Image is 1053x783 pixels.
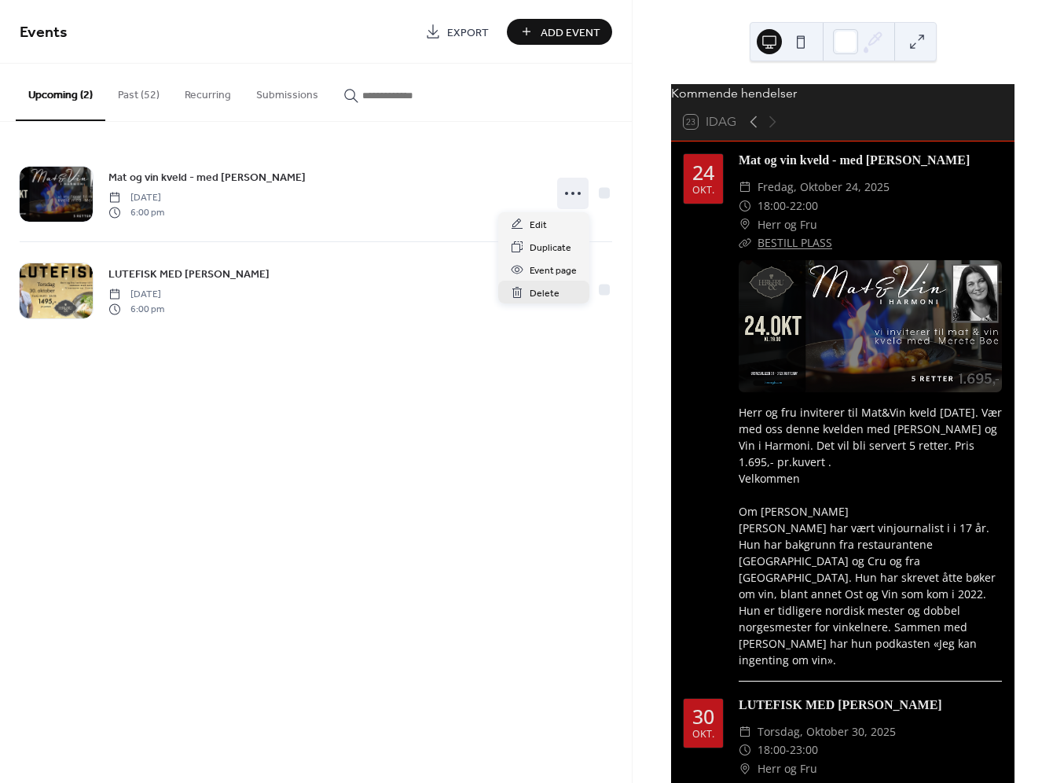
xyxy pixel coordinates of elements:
div: ​ [739,759,751,778]
div: ​ [739,197,751,215]
div: okt. [692,730,714,740]
div: ​ [739,741,751,759]
div: 24 [692,163,714,182]
span: 22:00 [790,197,818,215]
button: Upcoming (2) [16,64,105,121]
div: ​ [739,233,751,252]
button: Past (52) [105,64,172,119]
span: 23:00 [790,741,818,759]
span: Edit [530,217,547,233]
button: Add Event [507,19,612,45]
span: Delete [530,285,560,302]
div: ​ [739,722,751,741]
span: 6:00 pm [108,302,164,316]
div: ​ [739,215,751,234]
div: ​ [739,178,751,197]
span: [DATE] [108,191,164,205]
a: Mat og vin kveld - med [PERSON_NAME] [739,153,970,167]
div: Kommende hendelser [671,84,1014,103]
span: - [786,741,790,759]
a: LUTEFISK MED [PERSON_NAME] [739,698,942,711]
button: Recurring [172,64,244,119]
div: Herr og fru inviterer til Mat&Vin kveld [DATE]. Vær med oss denne kvelden med [PERSON_NAME] og Vi... [739,404,1002,668]
a: Mat og vin kveld - med [PERSON_NAME] [108,168,306,186]
a: Export [413,19,501,45]
span: Add Event [541,24,600,41]
span: Event page [530,263,577,279]
span: Export [447,24,489,41]
button: Submissions [244,64,331,119]
span: Herr og Fru [758,759,817,778]
div: 30 [692,707,714,726]
span: fredag, oktober 24, 2025 [758,178,890,197]
span: 6:00 pm [108,205,164,219]
span: 18:00 [758,741,786,759]
a: LUTEFISK MED [PERSON_NAME] [108,265,270,283]
span: torsdag, oktober 30, 2025 [758,722,896,741]
span: LUTEFISK MED [PERSON_NAME] [108,267,270,283]
div: okt. [692,186,714,196]
span: Duplicate [530,240,571,256]
span: - [786,197,790,215]
span: [DATE] [108,288,164,302]
span: Events [20,17,68,48]
a: BESTILL PLASS [758,235,832,250]
span: Herr og Fru [758,215,817,234]
span: Mat og vin kveld - med [PERSON_NAME] [108,170,306,186]
span: 18:00 [758,197,786,215]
